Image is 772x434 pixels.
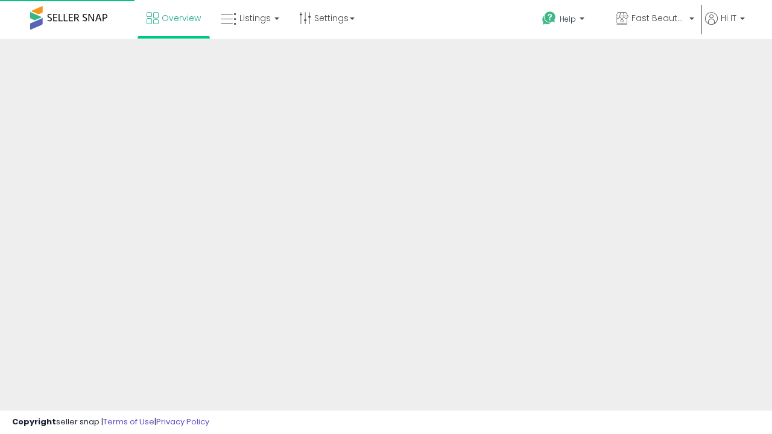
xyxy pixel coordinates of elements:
[721,12,736,24] span: Hi IT
[560,14,576,24] span: Help
[705,12,745,39] a: Hi IT
[239,12,271,24] span: Listings
[103,416,154,427] a: Terms of Use
[156,416,209,427] a: Privacy Policy
[12,417,209,428] div: seller snap | |
[631,12,686,24] span: Fast Beauty ([GEOGRAPHIC_DATA])
[533,2,605,39] a: Help
[162,12,201,24] span: Overview
[12,416,56,427] strong: Copyright
[542,11,557,26] i: Get Help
